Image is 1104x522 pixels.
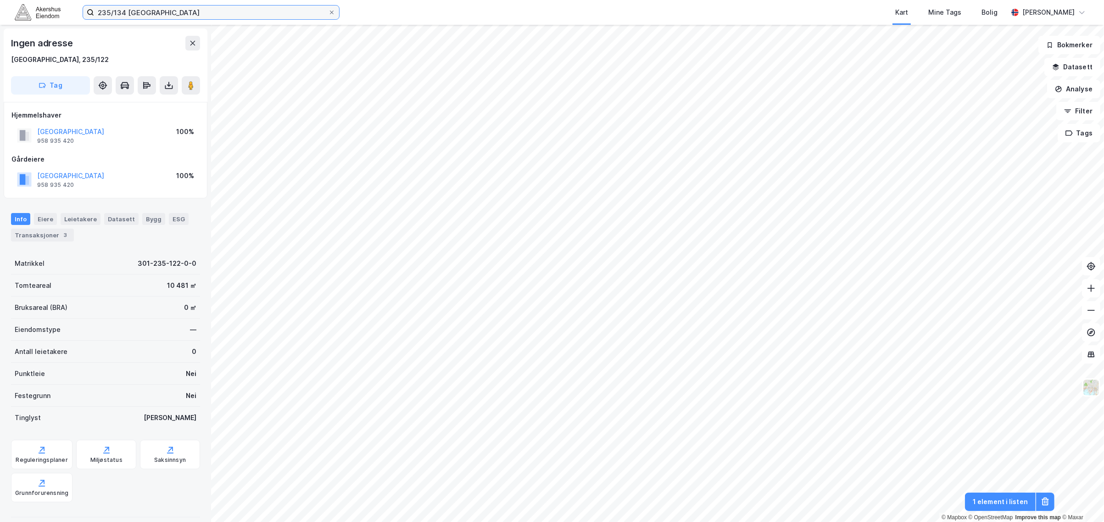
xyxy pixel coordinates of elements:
div: Festegrunn [15,390,50,401]
div: Info [11,213,30,225]
button: Analyse [1047,80,1100,98]
div: 958 935 420 [37,181,74,189]
div: ESG [169,213,189,225]
div: Ingen adresse [11,36,74,51]
div: Kart [895,7,908,18]
div: 10 481 ㎡ [167,280,196,291]
div: Kontrollprogram for chat [1058,478,1104,522]
div: 0 ㎡ [184,302,196,313]
div: Leietakere [61,213,100,225]
div: Hjemmelshaver [11,110,200,121]
div: Eiere [34,213,57,225]
a: OpenStreetMap [969,514,1013,521]
button: Filter [1056,102,1100,120]
div: Bolig [981,7,998,18]
input: Søk på adresse, matrikkel, gårdeiere, leietakere eller personer [94,6,328,19]
div: Miljøstatus [90,456,123,464]
div: 0 [192,346,196,357]
div: Gårdeiere [11,154,200,165]
div: Tinglyst [15,412,41,423]
div: Bygg [142,213,165,225]
a: Mapbox [942,514,967,521]
button: Tag [11,76,90,95]
div: Punktleie [15,368,45,379]
div: Nei [186,390,196,401]
button: Datasett [1044,58,1100,76]
div: [PERSON_NAME] [144,412,196,423]
img: Z [1082,379,1100,396]
div: Antall leietakere [15,346,67,357]
button: Tags [1058,124,1100,142]
div: Matrikkel [15,258,45,269]
div: Datasett [104,213,139,225]
div: Reguleringsplaner [16,456,68,464]
div: Transaksjoner [11,229,74,241]
div: Tomteareal [15,280,51,291]
div: 100% [176,170,194,181]
div: [GEOGRAPHIC_DATA], 235/122 [11,54,109,65]
iframe: Chat Widget [1058,478,1104,522]
img: akershus-eiendom-logo.9091f326c980b4bce74ccdd9f866810c.svg [15,4,61,20]
div: Bruksareal (BRA) [15,302,67,313]
div: 100% [176,126,194,137]
div: 958 935 420 [37,137,74,145]
div: — [190,324,196,335]
div: Nei [186,368,196,379]
a: Improve this map [1015,514,1061,521]
div: [PERSON_NAME] [1022,7,1075,18]
div: Grunnforurensning [15,489,68,497]
button: 1 element i listen [965,493,1036,511]
button: Bokmerker [1038,36,1100,54]
div: 301-235-122-0-0 [138,258,196,269]
div: 3 [61,230,70,240]
div: Mine Tags [928,7,961,18]
div: Eiendomstype [15,324,61,335]
div: Saksinnsyn [154,456,186,464]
